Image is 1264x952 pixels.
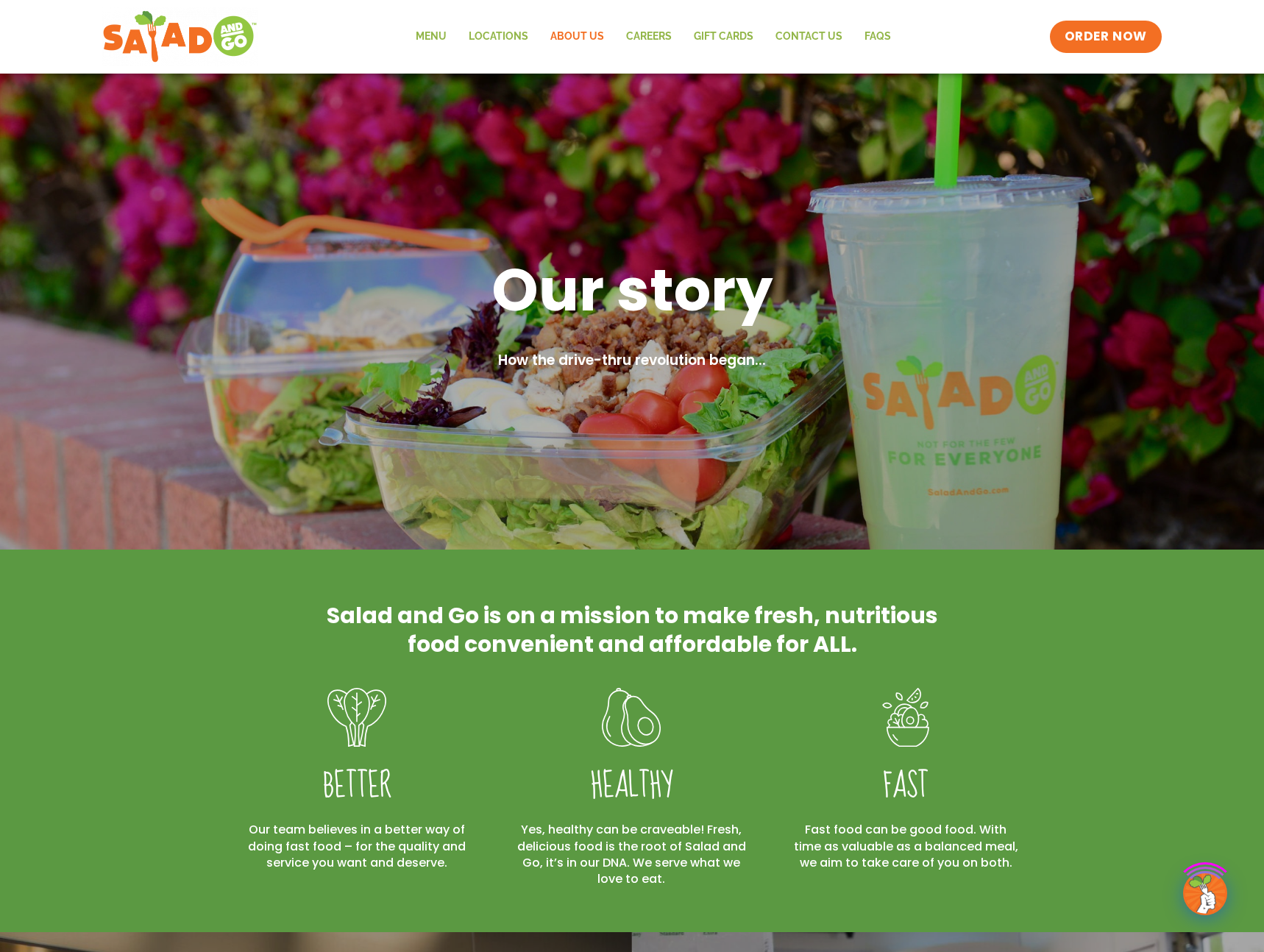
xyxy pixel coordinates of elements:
a: Contact Us [764,20,853,54]
h1: Our story [249,252,1015,328]
h4: FAST [791,766,1021,807]
a: FAQs [853,20,902,54]
a: Locations [458,20,539,54]
nav: Menu [405,20,902,54]
h2: Yes, healthy can be craveable! Fresh, delicious food is the root of Salad and Go, it’s in our DNA... [516,822,747,888]
h2: Fast food can be good food. With time as valuable as a balanced meal, we aim to take care of you ... [791,822,1021,871]
a: GIFT CARDS [683,20,764,54]
a: Menu [405,20,458,54]
h4: Better [242,766,472,807]
img: new-SAG-logo-768×292 [102,7,258,66]
h4: Healthy [516,766,747,807]
h2: How the drive-thru revolution began... [249,350,1015,372]
a: Careers [615,20,683,54]
a: About Us [539,20,615,54]
h2: Our team believes in a better way of doing fast food – for the quality and service you want and d... [242,822,472,871]
h2: Salad and Go is on a mission to make fresh, nutritious food convenient and affordable for ALL. [323,601,941,658]
span: ORDER NOW [1065,28,1147,46]
a: ORDER NOW [1050,21,1162,53]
